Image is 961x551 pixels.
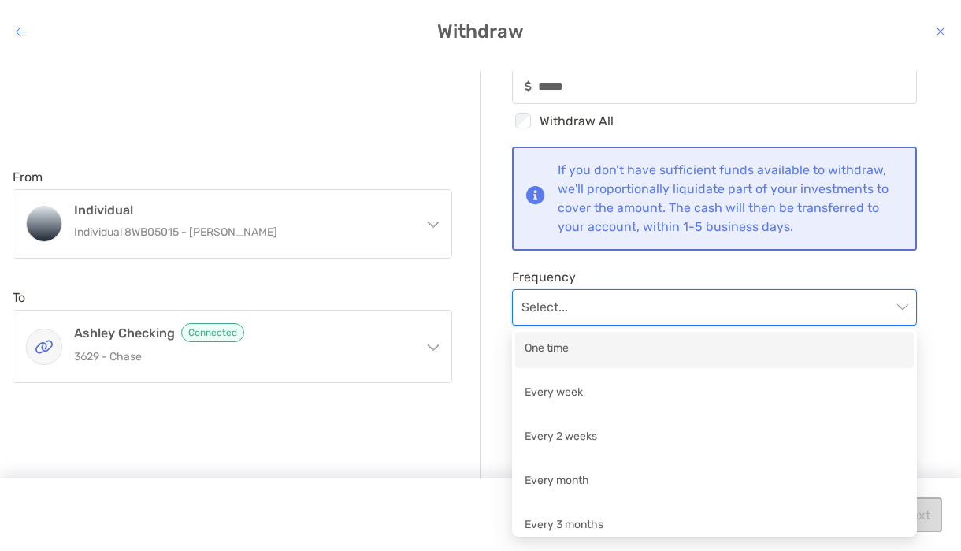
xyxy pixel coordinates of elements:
div: Every 2 weeks [515,420,914,456]
h4: Individual [74,203,410,218]
span: Connected [181,323,244,342]
div: Every 3 months [515,508,914,545]
div: Every 2 weeks [525,428,904,448]
p: 3629 - Chase [74,347,410,367]
img: input icon [525,80,532,92]
div: If you don’t have sufficient funds available to withdraw, we'll proportionally liquidate part of ... [558,161,903,236]
img: Ashley Checking [27,329,61,364]
div: Every month [525,472,904,492]
h4: Ashley Checking [74,323,410,342]
div: One time [515,332,914,368]
div: Every 3 months [525,516,904,536]
div: Every week [515,376,914,412]
div: One time [525,340,904,359]
span: Frequency [512,270,917,285]
div: Every week [525,384,904,404]
img: Individual [27,207,61,241]
div: Every month [515,464,914,501]
div: Withdraw All [512,110,917,131]
p: Individual 8WB05015 - [PERSON_NAME] [74,222,410,242]
img: Notification icon [526,161,545,230]
label: From [13,169,43,184]
input: Amountinput icon [538,80,916,93]
label: To [13,290,25,305]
